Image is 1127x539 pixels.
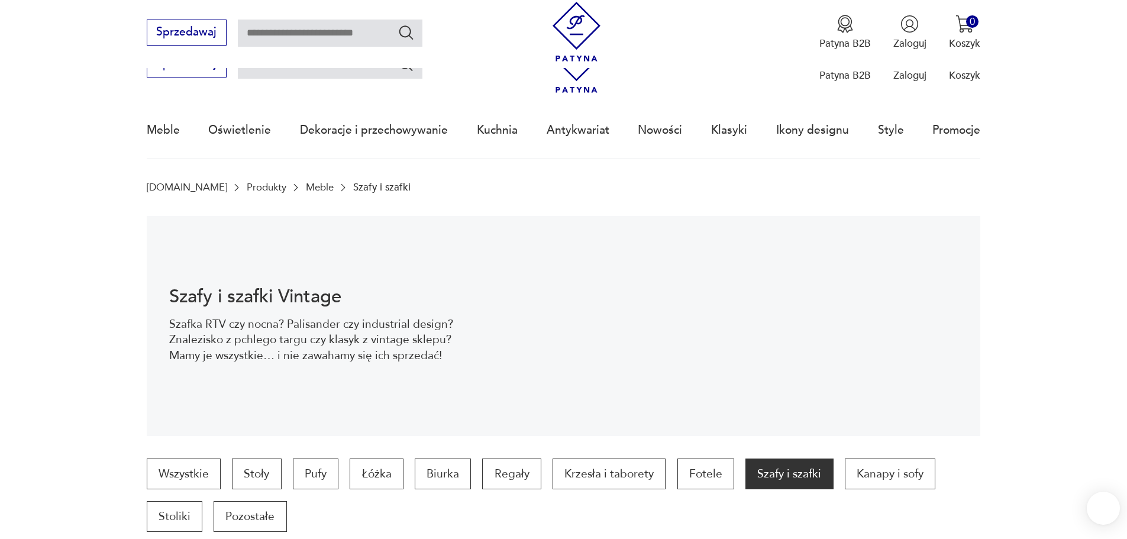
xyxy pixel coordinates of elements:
img: Ikona koszyka [955,15,974,33]
a: Łóżka [350,459,403,489]
p: Zaloguj [893,69,926,82]
a: Style [878,103,904,157]
a: [DOMAIN_NAME] [147,182,227,193]
a: Antykwariat [547,103,609,157]
a: Stoliki [147,501,202,532]
button: Patyna B2B [819,15,871,50]
img: Patyna - sklep z meblami i dekoracjami vintage [547,2,606,62]
a: Regały [482,459,541,489]
a: Stoły [232,459,281,489]
h1: Szafy i szafki Vintage [169,288,457,305]
a: Ikona medaluPatyna B2B [819,15,871,50]
img: Ikona medalu [836,15,854,33]
img: Ikonka użytkownika [900,15,919,33]
a: Dekoracje i przechowywanie [300,103,448,157]
a: Produkty [247,182,286,193]
p: Szafy i szafki [353,182,411,193]
a: Klasyki [711,103,747,157]
a: Wszystkie [147,459,221,489]
a: Sprzedawaj [147,60,227,70]
a: Ikony designu [776,103,849,157]
button: 0Koszyk [949,15,980,50]
button: Sprzedawaj [147,20,227,46]
p: Patyna B2B [819,37,871,50]
div: 0 [966,15,979,28]
a: Promocje [932,103,980,157]
p: Koszyk [949,37,980,50]
a: Szafy i szafki [745,459,833,489]
p: Koszyk [949,69,980,82]
a: Kuchnia [477,103,518,157]
button: Szukaj [398,56,415,73]
a: Kanapy i sofy [845,459,935,489]
iframe: Smartsupp widget button [1087,492,1120,525]
a: Oświetlenie [208,103,271,157]
a: Krzesła i taborety [553,459,666,489]
button: Szukaj [398,24,415,41]
p: Zaloguj [893,37,926,50]
p: Patyna B2B [819,69,871,82]
a: Sprzedawaj [147,28,227,38]
a: Biurka [415,459,471,489]
a: Nowości [638,103,682,157]
a: Pozostałe [214,501,286,532]
a: Meble [306,182,334,193]
p: Szafka RTV czy nocna? Palisander czy industrial design? Znalezisko z pchlego targu czy klasyk z v... [169,317,457,363]
a: Meble [147,103,180,157]
a: Fotele [677,459,734,489]
a: Pufy [293,459,338,489]
button: Zaloguj [893,15,926,50]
